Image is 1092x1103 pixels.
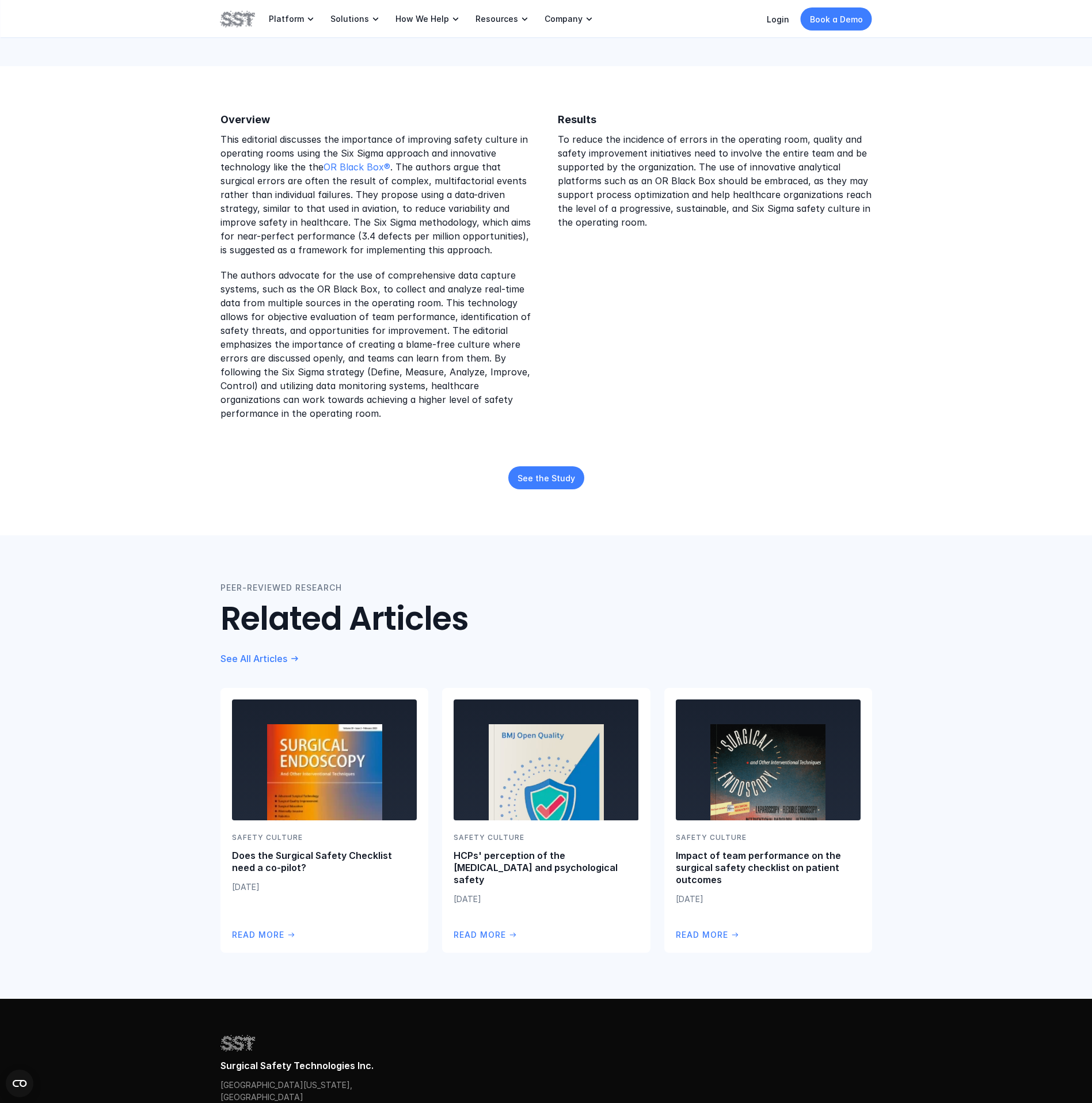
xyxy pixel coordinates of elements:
[675,832,860,843] p: SAFETY CULTURE
[287,930,296,940] span: arrow_right_alt
[232,881,417,893] p: [DATE]
[220,688,428,953] a: Surgical Endoscopy journal coverSAFETY CULTUREDoes the Surgical Safety Checklist need a co-pilot?...
[675,850,860,885] p: Impact of team performance on the surgical safety checklist on patient outcomes
[488,724,603,878] img: BMJ Open Quality Journal Cover
[220,1033,255,1053] img: SST logo
[454,850,638,885] p: HCPs' perception of the [MEDICAL_DATA] and psychological safety
[232,928,284,941] p: Read more
[454,892,638,904] p: [DATE]
[558,132,872,229] p: To reduce the incidence of errors in the operating room, quality and safety improvement initiativ...
[232,850,417,874] p: Does the Surgical Safety Checklist need a co-pilot?
[220,1079,359,1103] p: [GEOGRAPHIC_DATA][US_STATE], [GEOGRAPHIC_DATA]
[767,14,789,24] a: Login
[801,7,872,31] a: Book a Demo
[508,466,584,489] a: See the Study
[518,472,575,484] p: See the Study
[220,581,342,594] p: Peer-reviewed Research
[220,268,535,420] p: The authors advocate for the use of comprehensive data capture systems, such as the OR Black Box,...
[220,600,872,639] h2: Related Articles
[324,161,390,173] a: OR Black Box®
[558,112,596,127] h6: Results
[220,653,300,665] a: See All Articles
[220,653,287,665] p: See All Articles
[508,930,518,940] span: arrow_right_alt
[442,688,650,953] a: BMJ Open Quality Journal CoverSAFETY CULTUREHCPs' perception of the [MEDICAL_DATA] and psychologi...
[269,14,304,24] p: Platform
[220,112,270,127] h6: Overview
[220,1060,872,1072] p: Surgical Safety Technologies Inc.
[454,928,506,941] p: Read more
[675,892,860,904] p: [DATE]
[675,928,728,941] p: Read more
[475,14,518,24] p: Resources
[395,14,449,24] p: How We Help
[267,724,382,878] img: Surgical Endoscopy journal cover
[664,688,872,953] a: Surgical Endoscopy jounral coverSAFETY CULTUREImpact of team performance on the surgical safety c...
[810,13,863,25] p: Book a Demo
[232,832,417,843] p: SAFETY CULTURE
[454,832,638,843] p: SAFETY CULTURE
[710,724,825,878] img: Surgical Endoscopy jounral cover
[545,14,583,24] p: Company
[6,1070,33,1097] button: Open CMP widget
[730,930,739,940] span: arrow_right_alt
[330,14,369,24] p: Solutions
[220,132,535,257] p: This editorial discusses the importance of improving safety culture in operating rooms using the ...
[220,9,255,29] img: SST logo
